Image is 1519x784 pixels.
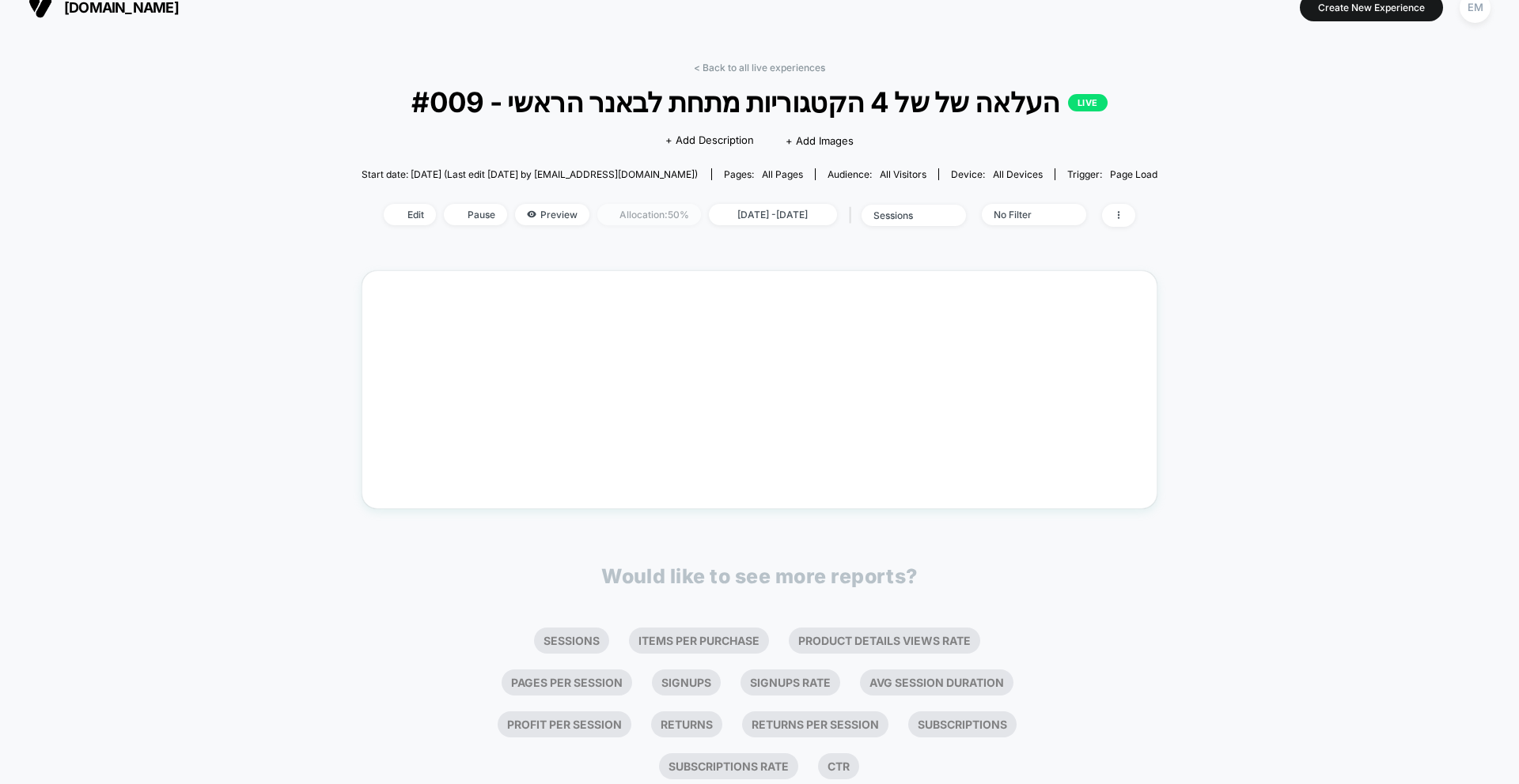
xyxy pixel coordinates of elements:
span: [DATE] - [DATE] [709,204,837,225]
span: #009 - העלאה של של 4 הקטגוריות מתחת לבאנר הראשי [401,85,1118,119]
div: Pages: [724,168,803,180]
span: | [845,204,862,227]
span: all devices [993,168,1043,180]
p: Would like to see more reports? [601,564,918,588]
span: Pause [444,204,507,225]
div: Audience: [828,168,926,180]
li: Product Details Views Rate [789,628,980,654]
p: LIVE [1068,94,1108,111]
span: Start date: [DATE] (Last edit [DATE] by [EMAIL_ADDRESS][DOMAIN_NAME]) [362,168,698,180]
span: + Add Images [786,134,854,147]
span: + Add Description [665,133,754,149]
li: Pages Per Session [502,669,632,695]
li: Subscriptions [908,711,1017,737]
li: Items Per Purchase [629,628,769,654]
span: Allocation: 50% [597,204,701,225]
li: Signups [652,669,721,695]
span: Edit [384,204,436,225]
a: < Back to all live experiences [694,62,825,73]
span: All Visitors [880,168,926,180]
li: Subscriptions Rate [659,753,798,779]
div: sessions [873,209,937,221]
span: all pages [762,168,803,180]
li: Ctr [818,753,859,779]
li: Signups Rate [741,669,840,695]
li: Profit Per Session [498,711,631,737]
span: Device: [938,168,1055,180]
li: Avg Session Duration [860,669,1013,695]
div: No Filter [994,209,1057,220]
span: Preview [515,204,589,225]
li: Sessions [534,628,609,654]
div: Trigger: [1067,168,1157,180]
li: Returns [651,711,722,737]
span: Page Load [1110,168,1157,180]
li: Returns Per Session [742,711,888,737]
